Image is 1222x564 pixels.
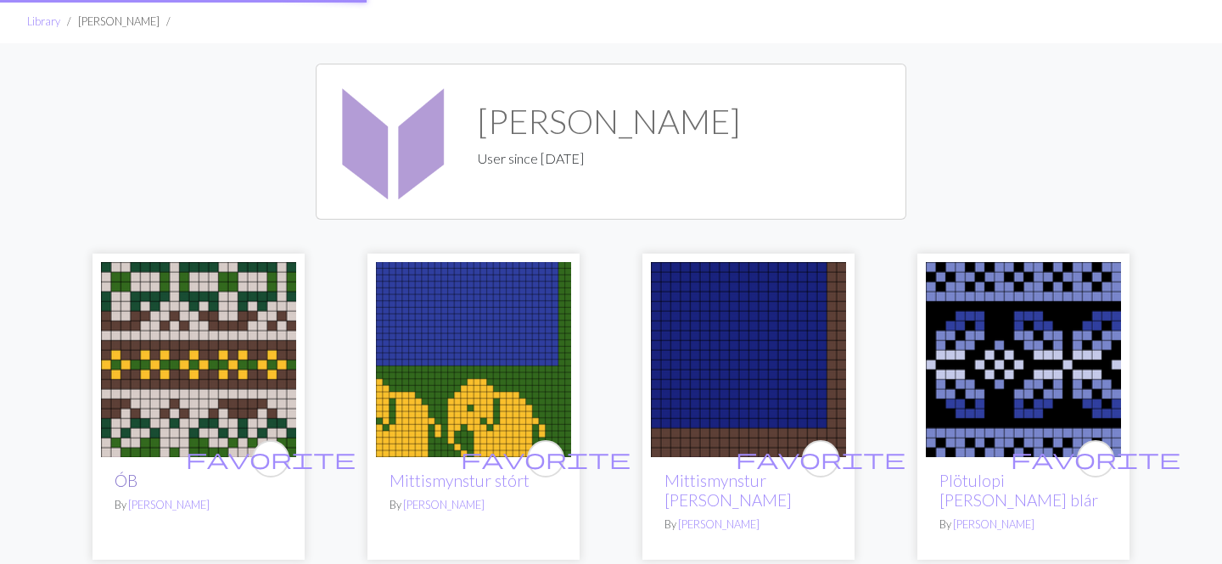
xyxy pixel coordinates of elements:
button: favourite [527,440,564,477]
button: favourite [802,440,839,477]
i: favourite [736,442,905,476]
a: ÓB [101,349,296,366]
a: ÓB [115,471,137,490]
span: favorite [1011,445,1180,472]
span: favorite [186,445,356,472]
img: ÓB [101,262,296,457]
a: Mittismynstur einfalt [651,349,846,366]
h1: [PERSON_NAME] [478,101,740,142]
a: Mittismynstur [PERSON_NAME] [664,471,792,510]
p: By [939,517,1107,533]
a: [PERSON_NAME] [403,498,485,511]
span: favorite [736,445,905,472]
p: By [115,497,283,513]
p: User since [DATE] [478,148,740,169]
a: [PERSON_NAME] [128,498,210,511]
a: Library [27,14,60,28]
a: Mittismynstur stórt [390,471,530,490]
a: [PERSON_NAME] [678,517,760,531]
p: By [664,517,832,533]
i: favourite [1011,442,1180,476]
a: Plötulopi brúnn blár [926,349,1121,366]
li: [PERSON_NAME] [60,14,160,30]
a: Mittismynstur stórt [376,349,571,366]
img: Jóna Ósk Antonsdóttir [330,78,457,205]
img: Mittismynstur einfalt [651,262,846,457]
p: By [390,497,558,513]
span: favorite [461,445,631,472]
a: Plötulopi [PERSON_NAME] blár [939,471,1098,510]
img: Plötulopi brúnn blár [926,262,1121,457]
a: [PERSON_NAME] [953,517,1034,531]
button: favourite [1077,440,1114,477]
img: Mittismynstur stórt [376,262,571,457]
button: favourite [252,440,289,477]
i: favourite [461,442,631,476]
i: favourite [186,442,356,476]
